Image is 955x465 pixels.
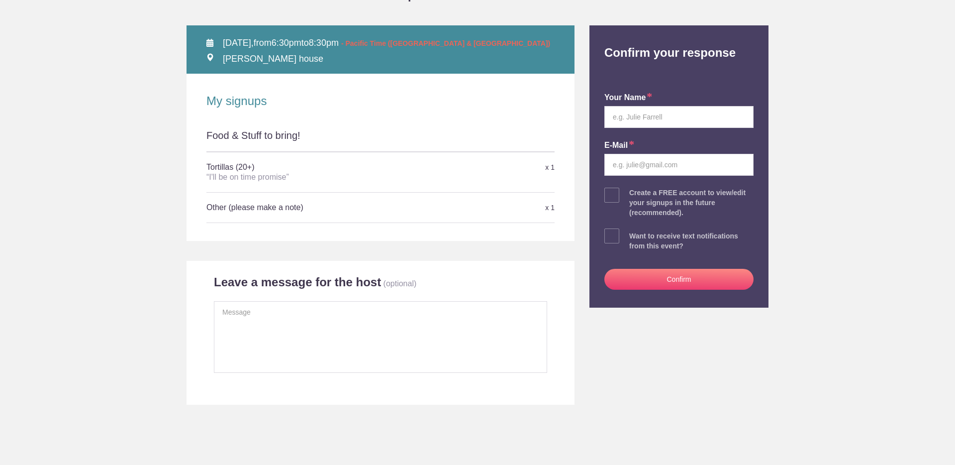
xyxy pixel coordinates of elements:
[604,106,754,128] input: e.g. Julie Farrell
[223,38,550,48] span: from to
[439,199,555,217] div: x 1
[597,25,761,60] h2: Confirm your response
[214,275,381,290] h2: Leave a message for the host
[206,172,439,182] div: “I'll be on time promise”
[206,157,439,187] h5: Tortillas (20+)
[223,54,323,64] span: [PERSON_NAME] house
[604,92,652,104] label: your name
[604,154,754,176] input: e.g. julie@gmail.com
[439,159,555,176] div: x 1
[223,38,254,48] span: [DATE],
[604,269,754,290] button: Confirm
[206,128,555,151] div: Food & Stuff to bring!
[629,188,754,218] div: Create a FREE account to view/edit your signups in the future (recommended).
[604,140,634,151] label: E-mail
[309,38,339,48] span: 8:30pm
[629,231,754,251] div: Want to receive text notifications from this event?
[341,39,550,47] span: - Pacific Time ([GEOGRAPHIC_DATA] & [GEOGRAPHIC_DATA])
[383,279,417,288] p: (optional)
[206,94,555,109] h2: My signups
[206,198,439,218] h5: Other (please make a note)
[272,38,301,48] span: 6:30pm
[206,39,213,47] img: Calendar alt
